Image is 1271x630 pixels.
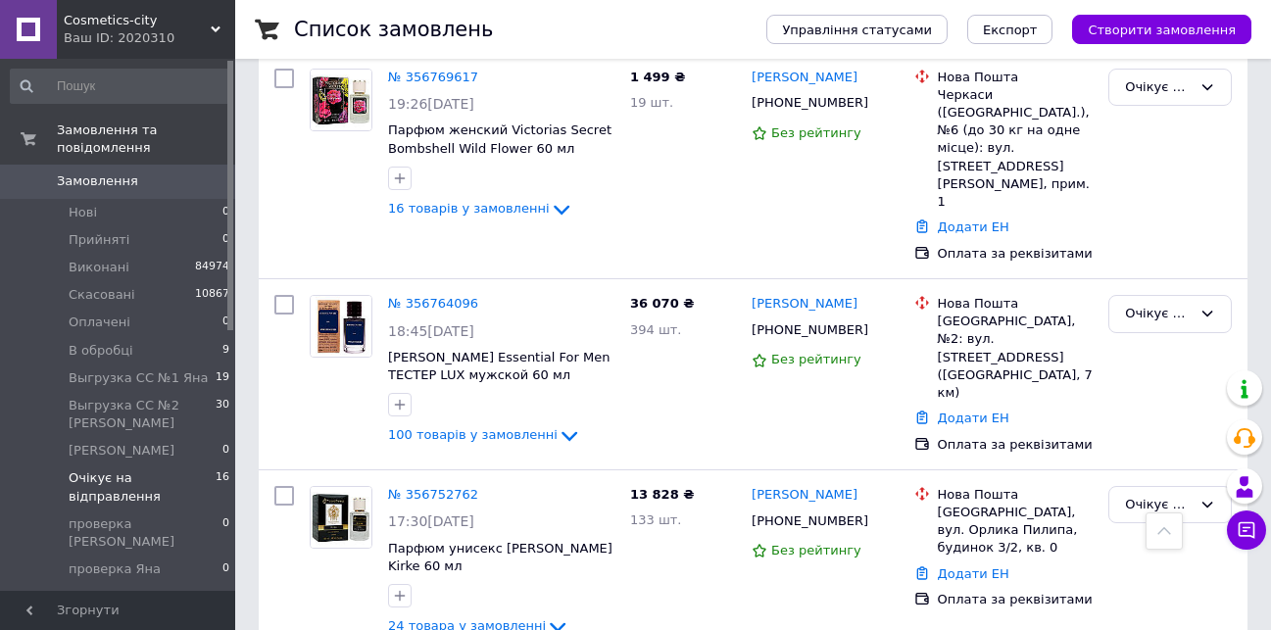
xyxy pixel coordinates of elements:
[388,487,478,502] a: № 356752762
[69,397,216,432] span: Выгрузка СС №2 [PERSON_NAME]
[938,86,1094,211] div: Черкаси ([GEOGRAPHIC_DATA].), №6 (до 30 кг на одне місце): вул. [STREET_ADDRESS][PERSON_NAME], пр...
[938,313,1094,402] div: [GEOGRAPHIC_DATA], №2: вул. [STREET_ADDRESS] ([GEOGRAPHIC_DATA], 7 км)
[983,23,1038,37] span: Експорт
[222,342,229,360] span: 9
[630,487,694,502] span: 13 828 ₴
[782,23,932,37] span: Управління статусами
[388,122,611,156] a: Парфюм женский Victorias Secret Bombshell Wild Flower 60 мл
[311,487,371,548] img: Фото товару
[388,201,573,216] a: 16 товарів у замовленні
[69,442,174,460] span: [PERSON_NAME]
[69,286,135,304] span: Скасовані
[630,512,682,527] span: 133 шт.
[222,560,229,578] span: 0
[57,172,138,190] span: Замовлення
[222,515,229,551] span: 0
[69,231,129,249] span: Прийняті
[195,286,229,304] span: 10867
[69,314,130,331] span: Оплачені
[388,428,558,443] span: 100 товарів у замовленні
[630,70,685,84] span: 1 499 ₴
[311,296,371,357] img: Фото товару
[938,566,1009,581] a: Додати ЕН
[294,18,493,41] h1: Список замовлень
[630,296,694,311] span: 36 070 ₴
[216,369,229,387] span: 19
[630,322,682,337] span: 394 шт.
[69,342,133,360] span: В обробці
[69,560,161,578] span: проверка Яна
[938,411,1009,425] a: Додати ЕН
[1072,15,1251,44] button: Створити замовлення
[222,204,229,221] span: 0
[69,515,222,551] span: проверка [PERSON_NAME]
[388,201,550,216] span: 16 товарів у замовленні
[1088,23,1236,37] span: Створити замовлення
[388,350,610,383] a: [PERSON_NAME] Essential For Men ТЕСТЕР LUX мужской 60 мл
[630,95,673,110] span: 19 шт.
[57,121,235,157] span: Замовлення та повідомлення
[69,588,174,606] span: [PERSON_NAME]
[311,70,371,130] img: Фото товару
[938,591,1094,608] div: Оплата за реквізитами
[1125,495,1192,515] div: Очікує на відправлення
[752,513,868,528] span: [PHONE_NUMBER]
[938,219,1009,234] a: Додати ЕН
[938,295,1094,313] div: Нова Пошта
[388,70,478,84] a: № 356769617
[752,486,857,505] a: [PERSON_NAME]
[766,15,948,44] button: Управління статусами
[1227,510,1266,550] button: Чат з покупцем
[752,322,868,337] span: [PHONE_NUMBER]
[938,504,1094,557] div: [GEOGRAPHIC_DATA], вул. Орлика Пилипа, будинок 3/2, кв. 0
[771,352,861,366] span: Без рейтингу
[1052,22,1251,36] a: Створити замовлення
[195,259,229,276] span: 84974
[388,513,474,529] span: 17:30[DATE]
[310,69,372,131] a: Фото товару
[310,295,372,358] a: Фото товару
[222,231,229,249] span: 0
[388,323,474,339] span: 18:45[DATE]
[222,442,229,460] span: 0
[310,486,372,549] a: Фото товару
[216,397,229,432] span: 30
[1125,77,1192,98] div: Очікує на відправлення
[388,427,581,442] a: 100 товарів у замовленні
[752,69,857,87] a: [PERSON_NAME]
[938,245,1094,263] div: Оплата за реквізитами
[752,295,857,314] a: [PERSON_NAME]
[938,69,1094,86] div: Нова Пошта
[216,469,229,505] span: 16
[388,296,478,311] a: № 356764096
[967,15,1053,44] button: Експорт
[938,486,1094,504] div: Нова Пошта
[938,436,1094,454] div: Оплата за реквізитами
[69,469,216,505] span: Очікує на відправлення
[222,588,229,606] span: 2
[752,95,868,110] span: [PHONE_NUMBER]
[771,543,861,557] span: Без рейтингу
[69,204,97,221] span: Нові
[69,259,129,276] span: Виконані
[10,69,231,104] input: Пошук
[1125,304,1192,324] div: Очікує на відправлення
[388,541,612,574] a: Парфюм унисекс [PERSON_NAME] Kirke 60 мл
[222,314,229,331] span: 0
[64,29,235,47] div: Ваш ID: 2020310
[771,125,861,140] span: Без рейтингу
[64,12,211,29] span: Cosmetics-city
[388,96,474,112] span: 19:26[DATE]
[69,369,209,387] span: Выгрузка СС №1 Яна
